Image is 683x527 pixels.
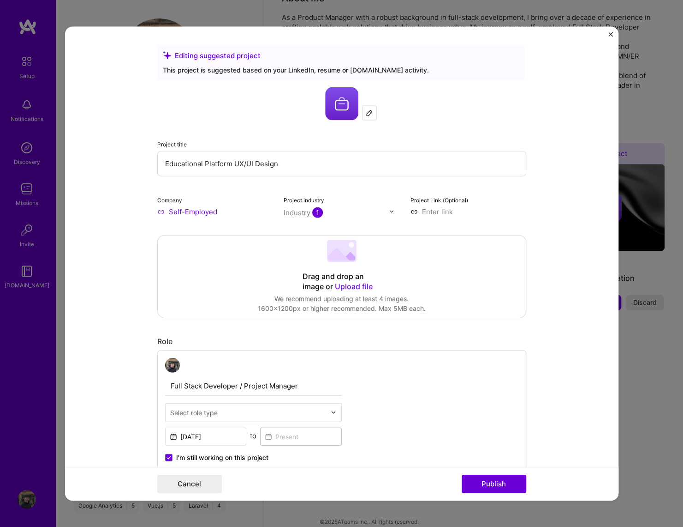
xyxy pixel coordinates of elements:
label: Company [157,196,182,203]
input: Enter the name of the project [157,151,526,176]
span: I’m still working on this project [176,453,268,462]
div: to [250,430,256,440]
input: Enter link [410,206,526,216]
img: Edit [366,109,373,116]
div: Edit [362,106,376,120]
div: Drag and drop an image or Upload fileWe recommend uploading at least 4 images.1600x1200px or high... [157,235,526,318]
input: Date [165,427,247,445]
div: Editing suggested project [163,50,519,60]
input: Present [260,427,342,445]
i: icon SuggestedTeams [163,51,171,60]
input: Enter name or website [157,206,273,216]
div: We recommend uploading at least 4 images. [258,294,426,303]
input: Role Name [165,376,342,395]
div: This project is suggested based on your LinkedIn, resume or [DOMAIN_NAME] activity. [163,65,519,74]
div: Role [157,336,526,346]
span: 1 [312,207,323,218]
button: Publish [462,475,526,493]
img: drop icon [331,410,336,415]
button: Close [608,32,613,42]
div: Drag and drop an image or [303,271,381,291]
div: 1600x1200px or higher recommended. Max 5MB each. [258,303,426,313]
div: Industry [284,207,323,217]
label: Project industry [284,196,324,203]
img: drop icon [389,209,394,214]
label: Project title [157,140,187,147]
label: Project Link (Optional) [410,196,468,203]
img: Company logo [325,87,358,120]
span: Upload file [335,281,373,291]
button: Cancel [157,475,222,493]
div: Select role type [170,407,218,417]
